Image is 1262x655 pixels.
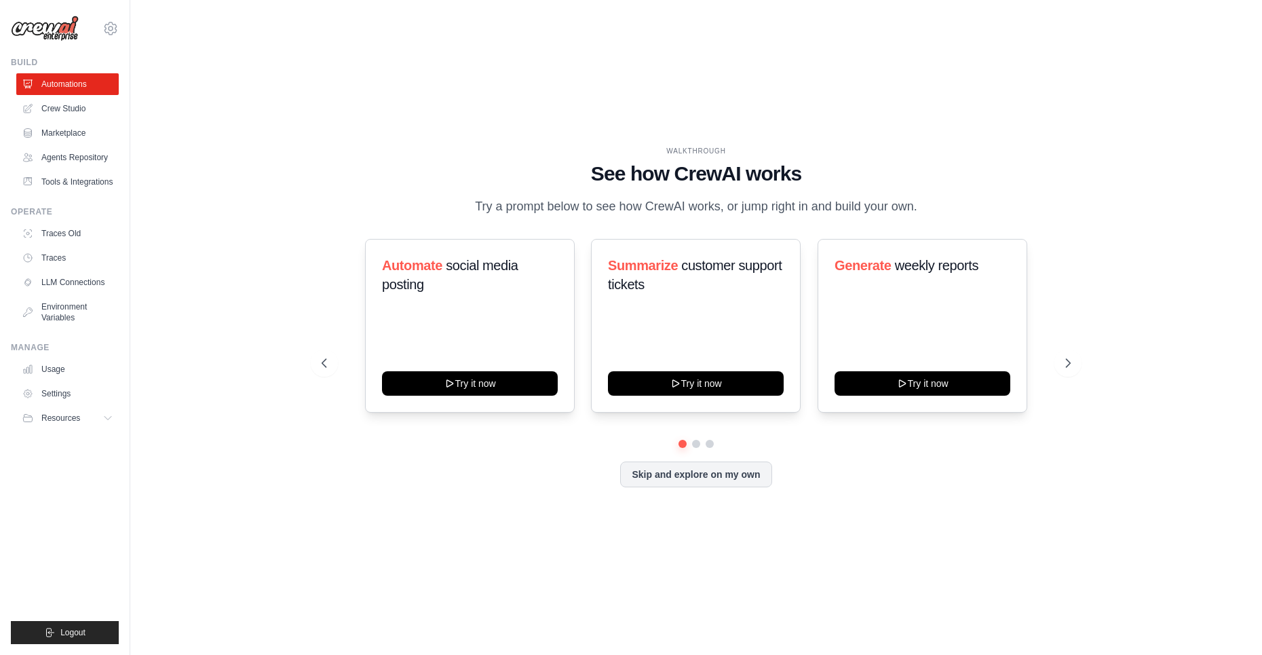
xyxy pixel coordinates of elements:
div: Build [11,57,119,68]
a: Tools & Integrations [16,171,119,193]
img: Logo [11,16,79,41]
span: Logout [60,627,85,638]
div: Operate [11,206,119,217]
span: Resources [41,413,80,424]
a: Traces [16,247,119,269]
button: Resources [16,407,119,429]
a: Automations [16,73,119,95]
span: Generate [835,258,892,273]
a: Crew Studio [16,98,119,119]
a: Agents Repository [16,147,119,168]
p: Try a prompt below to see how CrewAI works, or jump right in and build your own. [468,197,924,217]
div: WALKTHROUGH [322,146,1071,156]
a: Environment Variables [16,296,119,329]
a: Marketplace [16,122,119,144]
span: Automate [382,258,442,273]
a: Usage [16,358,119,380]
button: Skip and explore on my own [620,462,771,487]
button: Try it now [382,371,558,396]
button: Try it now [835,371,1010,396]
h1: See how CrewAI works [322,162,1071,186]
a: LLM Connections [16,272,119,293]
a: Traces Old [16,223,119,244]
span: Summarize [608,258,678,273]
span: weekly reports [894,258,978,273]
div: Manage [11,342,119,353]
a: Settings [16,383,119,405]
span: social media posting [382,258,518,292]
span: customer support tickets [608,258,782,292]
button: Logout [11,621,119,644]
button: Try it now [608,371,784,396]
